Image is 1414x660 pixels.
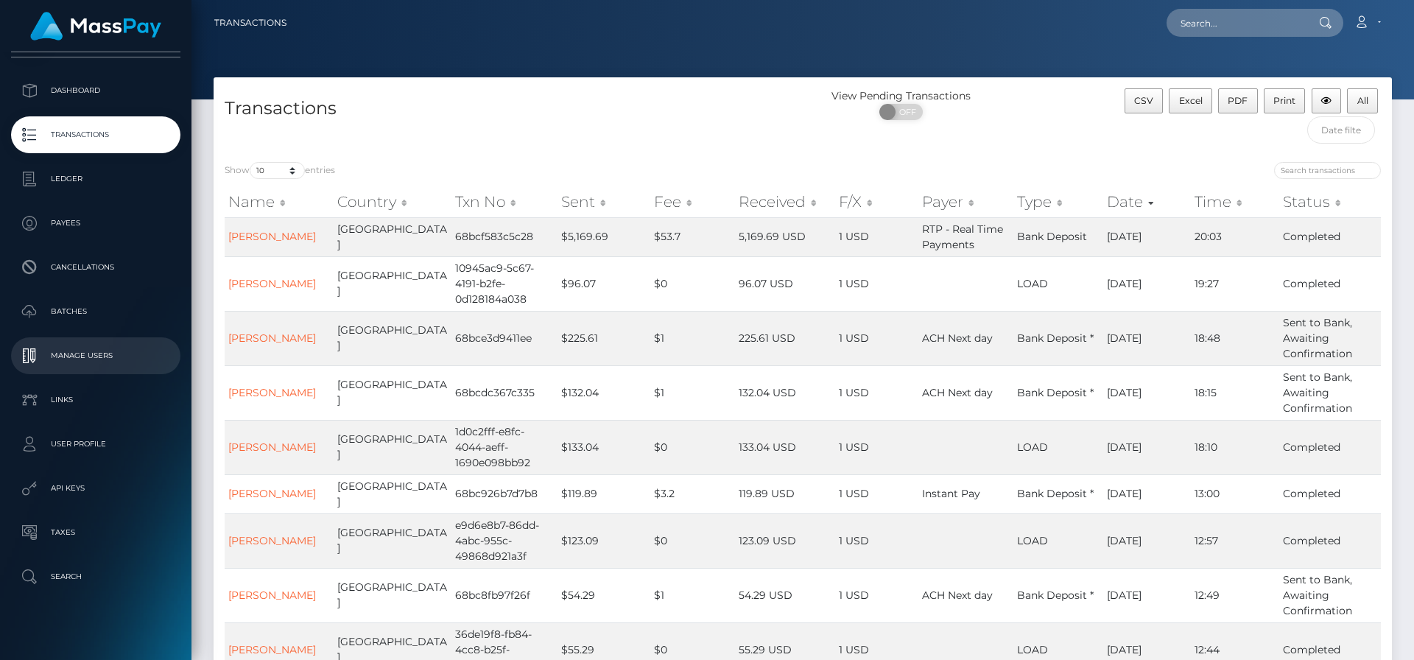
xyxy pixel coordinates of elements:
button: PDF [1218,88,1258,113]
td: e9d6e8b7-86dd-4abc-955c-49868d921a3f [451,513,558,568]
input: Search... [1167,9,1305,37]
td: $1 [650,365,735,420]
td: 13:00 [1191,474,1279,513]
td: Completed [1279,217,1381,256]
a: Manage Users [11,337,180,374]
span: Print [1273,95,1295,106]
p: Payees [17,212,175,234]
a: Transactions [11,116,180,153]
td: 96.07 USD [735,256,835,311]
a: User Profile [11,426,180,463]
td: Completed [1279,474,1381,513]
td: 1 USD [835,568,918,622]
td: 18:48 [1191,311,1279,365]
td: [DATE] [1103,217,1192,256]
input: Search transactions [1274,162,1381,179]
td: 68bc926b7d7b8 [451,474,558,513]
td: $0 [650,256,735,311]
span: RTP - Real Time Payments [922,222,1003,251]
td: $53.7 [650,217,735,256]
h4: Transactions [225,96,792,122]
th: Country: activate to sort column ascending [334,187,451,217]
td: 68bce3d9411ee [451,311,558,365]
th: Sent: activate to sort column ascending [557,187,650,217]
th: Name: activate to sort column ascending [225,187,334,217]
td: [GEOGRAPHIC_DATA] [334,217,451,256]
td: $133.04 [557,420,650,474]
a: [PERSON_NAME] [228,277,316,290]
span: Instant Pay [922,487,980,500]
a: [PERSON_NAME] [228,331,316,345]
span: ACH Next day [922,386,993,399]
td: 19:27 [1191,256,1279,311]
td: Bank Deposit * [1013,568,1103,622]
td: [DATE] [1103,256,1192,311]
td: [DATE] [1103,420,1192,474]
span: PDF [1228,95,1248,106]
td: 1 USD [835,365,918,420]
button: All [1347,88,1378,113]
a: [PERSON_NAME] [228,643,316,656]
td: 18:15 [1191,365,1279,420]
th: Type: activate to sort column ascending [1013,187,1103,217]
span: Excel [1179,95,1203,106]
td: 225.61 USD [735,311,835,365]
td: [GEOGRAPHIC_DATA] [334,311,451,365]
span: All [1357,95,1368,106]
a: Links [11,382,180,418]
span: ACH Next day [922,589,993,602]
button: CSV [1125,88,1164,113]
td: 133.04 USD [735,420,835,474]
a: [PERSON_NAME] [228,230,316,243]
img: MassPay Logo [30,12,161,41]
td: LOAD [1013,513,1103,568]
td: Completed [1279,420,1381,474]
span: ACH Next day [922,331,993,345]
td: LOAD [1013,256,1103,311]
a: API Keys [11,470,180,507]
td: 1d0c2fff-e8fc-4044-aeff-1690e098bb92 [451,420,558,474]
span: OFF [887,104,924,120]
td: $96.07 [557,256,650,311]
p: Links [17,389,175,411]
td: $0 [650,513,735,568]
a: Cancellations [11,249,180,286]
th: Payer: activate to sort column ascending [918,187,1013,217]
label: Show entries [225,162,335,179]
a: Taxes [11,514,180,551]
td: Bank Deposit * [1013,311,1103,365]
td: $3.2 [650,474,735,513]
button: Print [1264,88,1306,113]
th: Received: activate to sort column ascending [735,187,835,217]
p: Dashboard [17,80,175,102]
td: 1 USD [835,256,918,311]
td: 132.04 USD [735,365,835,420]
a: [PERSON_NAME] [228,440,316,454]
td: [GEOGRAPHIC_DATA] [334,365,451,420]
td: $0 [650,420,735,474]
td: Completed [1279,513,1381,568]
td: 68bcdc367c335 [451,365,558,420]
div: View Pending Transactions [803,88,999,104]
td: 10945ac9-5c67-4191-b2fe-0d128184a038 [451,256,558,311]
p: Search [17,566,175,588]
p: Manage Users [17,345,175,367]
p: Taxes [17,522,175,544]
a: Search [11,558,180,595]
a: Transactions [214,7,286,38]
td: Bank Deposit [1013,217,1103,256]
td: 20:03 [1191,217,1279,256]
td: 54.29 USD [735,568,835,622]
td: 68bc8fb97f26f [451,568,558,622]
a: [PERSON_NAME] [228,487,316,500]
td: $119.89 [557,474,650,513]
td: [DATE] [1103,568,1192,622]
td: $5,169.69 [557,217,650,256]
input: Date filter [1307,116,1376,144]
th: F/X: activate to sort column ascending [835,187,918,217]
p: Cancellations [17,256,175,278]
th: Fee: activate to sort column ascending [650,187,735,217]
td: $1 [650,568,735,622]
button: Excel [1169,88,1212,113]
td: 1 USD [835,217,918,256]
